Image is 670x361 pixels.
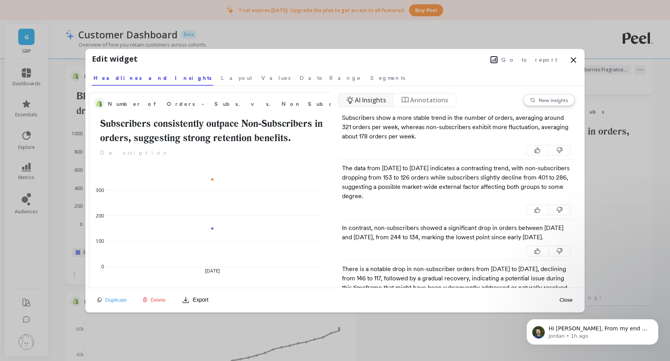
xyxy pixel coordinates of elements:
[370,74,405,82] span: Segments
[342,264,571,292] p: There is a notable drop in non-subscriber orders from [DATE] to [DATE], declining from 146 to 117...
[342,113,571,141] p: Subscribers show a more stable trend in the number of orders, averaging around 321 orders per wee...
[515,303,670,357] iframe: Intercom notifications message
[140,297,168,303] button: Delete
[151,297,166,303] span: Delete
[557,297,575,303] button: Close
[355,95,386,105] span: AI Insights
[523,94,575,106] button: New insights
[179,294,211,306] button: Export
[108,100,332,108] span: Number of Orders - Subs. vs. Non Subs
[94,116,359,145] h2: Subscribers consistently outpace Non-Subscribers in orders, suggesting strong retention benefits.
[501,56,557,64] span: Go to report
[342,223,571,242] p: In contrast, non-subscribers showed a significant drop in orders between [DATE] and [DATE], from ...
[92,53,138,65] h1: Edit widget
[92,68,578,86] nav: Tabs
[300,74,361,82] span: Date Range
[410,95,448,105] span: Annotations
[96,100,102,107] img: api.shopify.svg
[95,297,129,303] button: Duplicate
[488,55,559,65] button: Go to report
[342,164,571,201] p: The data from [DATE] to [DATE] indicates a contrasting trend, with non-subscribers dropping from ...
[539,97,568,103] span: New insights
[261,74,290,82] span: Values
[94,149,359,157] p: Description
[105,297,127,303] span: Duplicate
[108,98,335,109] span: Number of Orders - Subs. vs. Non Subs
[93,74,212,82] span: Headlines and Insights
[97,297,102,302] img: duplicate icon
[221,74,252,82] span: Layout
